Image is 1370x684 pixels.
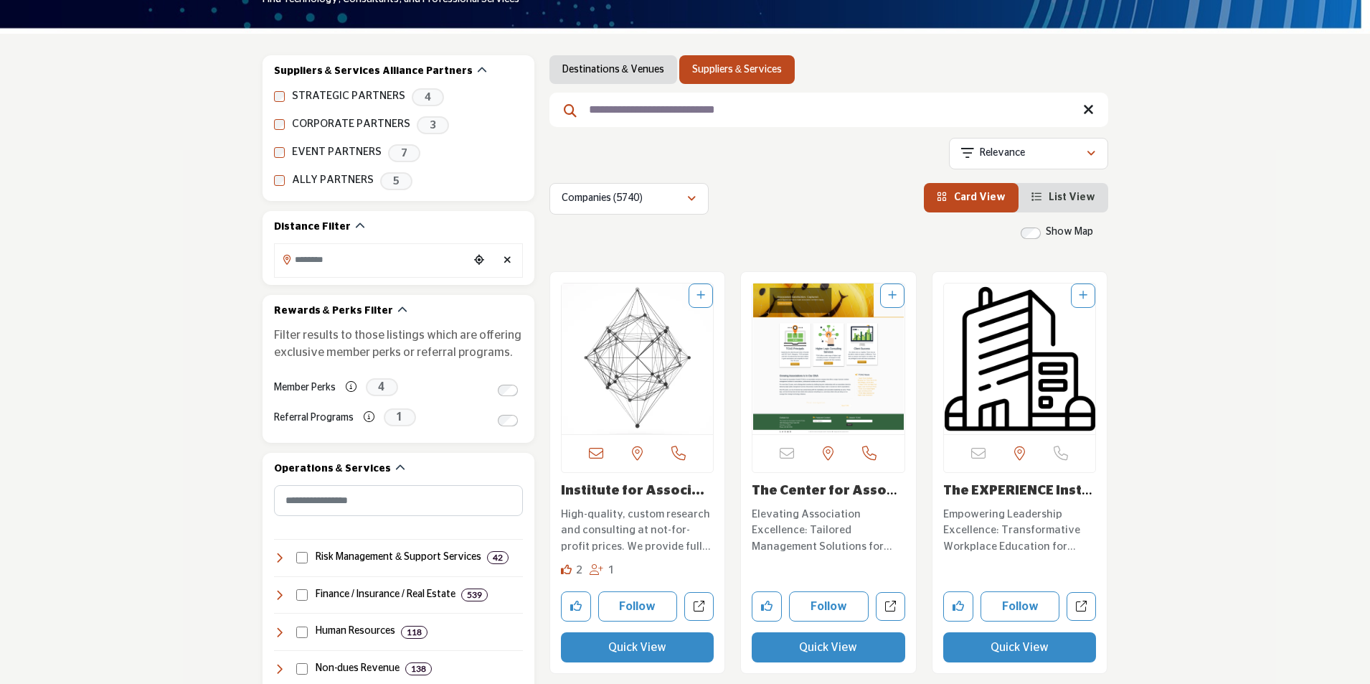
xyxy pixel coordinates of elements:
[561,503,714,556] a: High-quality, custom research and consulting at not-for-profit prices. We provide full-service re...
[384,408,416,426] span: 1
[292,144,382,161] label: EVENT PARTNERS
[937,192,1006,202] a: View Card
[696,291,705,301] a: Add To List
[561,591,591,622] button: Like company
[296,663,308,675] input: Select Non-dues Revenue checkbox
[407,627,422,637] b: 118
[1079,291,1087,301] a: Add To List
[943,632,1097,662] button: Quick View
[980,146,1025,161] p: Relevance
[296,589,308,601] input: Select Finance / Insurance / Real Estate checkbox
[549,183,709,215] button: Companies (5740)
[274,462,391,477] h2: Operations & Services
[274,220,351,235] h2: Distance Filter
[590,563,615,579] div: Followers
[467,590,482,600] b: 539
[1019,183,1108,212] li: List View
[493,553,503,563] b: 42
[274,327,523,361] p: Filter results to those listings which are offering exclusive member perks or referral programs.
[943,507,1097,556] p: Empowering Leadership Excellence: Transformative Workplace Education for Association Success Spec...
[468,245,490,276] div: Choose your current location
[1049,192,1095,202] span: List View
[1031,192,1095,202] a: View List
[549,93,1108,127] input: Search Keyword
[876,592,905,622] a: Open the-center-for-association-growth in new tab
[316,662,400,676] h4: Non-dues Revenue: Programs like affinity partnerships, sponsorships, and other revenue-generating...
[944,284,1096,434] a: Open Listing in new tab
[316,624,395,639] h4: Human Resources: Services and solutions for employee management, benefits, recruiting, compliance...
[943,484,1092,513] a: The EXPERIENCE Insti...
[752,484,897,513] a: The Center for Assoc...
[562,284,714,434] img: Institute for Association and Nonprofit Research
[461,589,488,601] div: 539 Results For Finance / Insurance / Real Estate
[598,591,678,622] button: Follow
[274,119,285,130] input: CORPORATE PARTNERS checkbox
[274,91,285,102] input: STRATEGIC PARTNERS checkbox
[316,551,481,565] h4: Risk Management & Support Services: Services for cancellation insurance and transportation soluti...
[388,144,420,162] span: 7
[296,627,308,638] input: Select Human Resources checkbox
[561,484,704,497] a: Institute for Associ...
[752,484,905,500] h3: The Center for Association Growth
[924,183,1019,212] li: Card View
[944,284,1096,434] img: The EXPERIENCE Institute
[608,565,615,576] span: 1
[292,116,410,133] label: CORPORATE PARTNERS
[562,62,664,77] a: Destinations & Venues
[487,551,509,564] div: 42 Results For Risk Management & Support Services
[412,88,444,106] span: 4
[561,507,714,556] p: High-quality, custom research and consulting at not-for-profit prices. We provide full-service re...
[752,284,904,434] a: Open Listing in new tab
[274,175,285,186] input: ALLY PARTNERS checkbox
[752,507,905,556] p: Elevating Association Excellence: Tailored Management Solutions for Sustainable Success This orga...
[274,406,354,431] label: Referral Programs
[417,116,449,134] span: 3
[316,588,455,602] h4: Finance / Insurance / Real Estate: Financial management, accounting, insurance, banking, payroll,...
[366,378,398,396] span: 4
[943,503,1097,556] a: Empowering Leadership Excellence: Transformative Workplace Education for Association Success Spec...
[1067,592,1096,622] a: Open the-experience-institute in new tab
[752,632,905,662] button: Quick View
[562,192,643,206] p: Companies (5740)
[401,626,427,639] div: 118 Results For Human Resources
[576,565,582,576] span: 2
[274,304,393,319] h2: Rewards & Perks Filter
[888,291,897,301] a: Add To List
[561,564,572,575] i: Likes
[562,284,714,434] a: Open Listing in new tab
[292,88,405,105] label: STRATEGIC PARTNERS
[380,172,412,190] span: 5
[949,138,1108,169] button: Relevance
[497,245,519,276] div: Clear search location
[292,172,374,189] label: ALLY PARTNERS
[296,552,308,563] input: Select Risk Management & Support Services checkbox
[954,192,1006,202] span: Card View
[752,503,905,556] a: Elevating Association Excellence: Tailored Management Solutions for Sustainable Success This orga...
[789,591,869,622] button: Follow
[274,147,285,158] input: EVENT PARTNERS checkbox
[752,591,782,622] button: Like company
[981,591,1060,622] button: Follow
[405,662,432,675] div: 138 Results For Non-dues Revenue
[943,591,973,622] button: Like company
[684,592,714,622] a: Open institute-for-association-and-nonprofit-research in new tab
[274,375,336,400] label: Member Perks
[275,245,468,273] input: Search Location
[1046,225,1093,240] label: Show Map
[498,385,518,396] input: Switch to Member Perks
[274,65,473,79] h2: Suppliers & Services Alliance Partners
[943,484,1097,500] h3: The EXPERIENCE Institute
[561,632,714,662] button: Quick View
[411,664,426,674] b: 138
[561,484,714,500] h3: Institute for Association and Nonprofit Research
[692,62,782,77] a: Suppliers & Services
[274,485,523,516] input: Search Category
[752,284,904,434] img: The Center for Association Growth
[498,415,518,426] input: Switch to Referral Programs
